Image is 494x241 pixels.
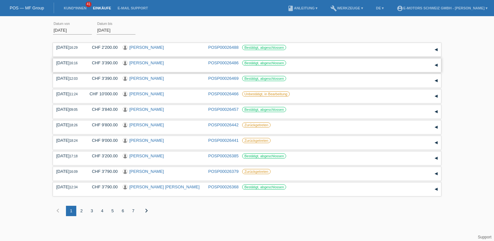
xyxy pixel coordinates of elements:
div: [DATE] [56,169,82,174]
i: chevron_left [54,207,62,215]
a: POSP00026379 [208,169,239,174]
div: auf-/zuklappen [431,107,441,117]
a: Einkäufe [90,6,114,10]
label: Bestätigt, abgeschlossen [242,45,286,50]
a: [PERSON_NAME] [129,122,164,127]
div: auf-/zuklappen [431,60,441,70]
div: 2 [76,206,87,216]
a: POSP00026385 [208,153,239,158]
a: POSP00026457 [208,107,239,112]
label: Unbestätigt, in Bearbeitung [242,91,290,97]
a: [PERSON_NAME] [129,45,164,50]
a: [PERSON_NAME] [129,153,164,158]
span: 16:16 [70,61,78,65]
a: POSP00026469 [208,76,239,81]
div: auf-/zuklappen [431,122,441,132]
a: POSP00026486 [208,60,239,65]
div: 6 [118,206,128,216]
span: 16:29 [70,46,78,49]
span: 16:09 [70,170,78,173]
span: 12:34 [70,185,78,189]
span: 41 [86,2,91,7]
label: Bestätigt, abgeschlossen [242,153,286,159]
div: [DATE] [56,153,82,158]
div: auf-/zuklappen [431,184,441,194]
label: Zurückgetreten [242,169,271,174]
div: CHF 3'840.00 [87,107,118,112]
label: Bestätigt, abgeschlossen [242,107,286,112]
span: 18:26 [70,123,78,127]
a: [PERSON_NAME] [PERSON_NAME] [129,184,199,189]
div: CHF 10'000.00 [87,91,118,96]
a: [PERSON_NAME] [129,169,164,174]
a: POSP00026466 [208,91,239,96]
a: [PERSON_NAME] [129,138,164,143]
a: POSP00026442 [208,122,239,127]
div: auf-/zuklappen [431,91,441,101]
div: 3 [87,206,97,216]
div: [DATE] [56,184,82,189]
label: Bestätigt, abgeschlossen [242,184,286,190]
a: account_circleE-Motors Schweiz GmbH - [PERSON_NAME] ▾ [393,6,491,10]
div: [DATE] [56,76,82,81]
a: [PERSON_NAME] [129,60,164,65]
span: 12:03 [70,77,78,80]
a: POS — MF Group [10,5,44,10]
a: Kund*innen [60,6,90,10]
a: bookAnleitung ▾ [284,6,321,10]
i: account_circle [397,5,403,12]
span: 11:24 [70,92,78,96]
a: E-Mail Support [114,6,151,10]
div: 7 [128,206,138,216]
label: Zurückgetreten [242,122,271,128]
i: chevron_right [143,207,150,215]
div: CHF 3'790.00 [87,184,118,189]
label: Zurückgetreten [242,138,271,143]
a: DE ▾ [373,6,387,10]
div: [DATE] [56,138,82,143]
div: CHF 3'390.00 [87,76,118,81]
div: CHF 3'790.00 [87,169,118,174]
a: POSP00026368 [208,184,239,189]
label: Bestätigt, abgeschlossen [242,60,286,66]
span: 09:05 [70,108,78,111]
div: 5 [107,206,118,216]
label: Bestätigt, abgeschlossen [242,76,286,81]
div: 1 [66,206,76,216]
div: CHF 2'200.00 [87,45,118,50]
span: 17:18 [70,154,78,158]
div: auf-/zuklappen [431,169,441,179]
div: [DATE] [56,107,82,112]
div: [DATE] [56,91,82,96]
div: CHF 3'200.00 [87,153,118,158]
div: CHF 9'000.00 [87,138,118,143]
div: CHF 9'800.00 [87,122,118,127]
div: auf-/zuklappen [431,45,441,55]
div: auf-/zuklappen [431,138,441,148]
div: CHF 3'390.00 [87,60,118,65]
div: [DATE] [56,45,82,50]
div: auf-/zuklappen [431,153,441,163]
a: [PERSON_NAME] [129,91,164,96]
a: POSP00026488 [208,45,239,50]
a: buildWerkzeuge ▾ [327,6,366,10]
div: [DATE] [56,122,82,127]
div: [DATE] [56,60,82,65]
div: auf-/zuklappen [431,76,441,86]
span: 18:24 [70,139,78,142]
a: POSP00026441 [208,138,239,143]
a: [PERSON_NAME] [129,76,164,81]
i: book [287,5,294,12]
div: 4 [97,206,107,216]
a: Support [478,235,491,239]
a: [PERSON_NAME] [129,107,164,112]
i: build [330,5,337,12]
